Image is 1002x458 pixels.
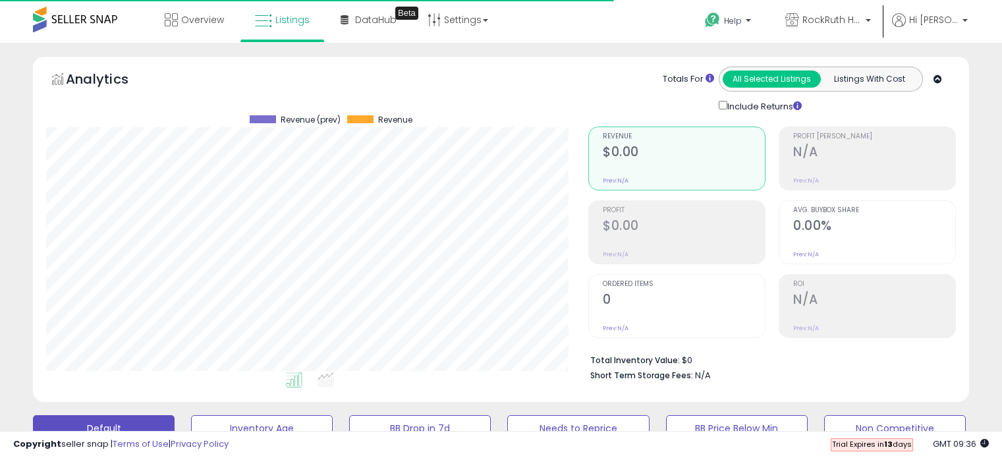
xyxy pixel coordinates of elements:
[909,13,959,26] span: Hi [PERSON_NAME]
[590,351,946,367] li: $0
[395,7,418,20] div: Tooltip anchor
[281,115,341,125] span: Revenue (prev)
[793,144,955,162] h2: N/A
[793,218,955,236] h2: 0.00%
[832,439,912,449] span: Trial Expires in days
[355,13,397,26] span: DataHub
[724,15,742,26] span: Help
[507,415,649,442] button: Needs to Reprice
[13,438,61,450] strong: Copyright
[603,292,765,310] h2: 0
[793,324,819,332] small: Prev: N/A
[695,369,711,382] span: N/A
[793,281,955,288] span: ROI
[793,250,819,258] small: Prev: N/A
[603,324,628,332] small: Prev: N/A
[663,73,714,86] div: Totals For
[275,13,310,26] span: Listings
[378,115,412,125] span: Revenue
[694,2,764,43] a: Help
[933,438,989,450] span: 2025-09-16 09:36 GMT
[603,144,765,162] h2: $0.00
[66,70,154,92] h5: Analytics
[603,177,628,185] small: Prev: N/A
[892,13,968,43] a: Hi [PERSON_NAME]
[793,133,955,140] span: Profit [PERSON_NAME]
[824,415,966,442] button: Non Competitive
[603,218,765,236] h2: $0.00
[820,71,918,88] button: Listings With Cost
[793,292,955,310] h2: N/A
[603,281,765,288] span: Ordered Items
[793,177,819,185] small: Prev: N/A
[802,13,862,26] span: RockRuth HVAC E-Commerce
[13,438,229,451] div: seller snap | |
[603,207,765,214] span: Profit
[709,98,818,113] div: Include Returns
[603,250,628,258] small: Prev: N/A
[33,415,175,442] button: Default
[590,370,693,381] b: Short Term Storage Fees:
[723,71,821,88] button: All Selected Listings
[884,439,893,449] b: 13
[191,415,333,442] button: Inventory Age
[704,12,721,28] i: Get Help
[349,415,491,442] button: BB Drop in 7d
[603,133,765,140] span: Revenue
[666,415,808,442] button: BB Price Below Min
[171,438,229,450] a: Privacy Policy
[793,207,955,214] span: Avg. Buybox Share
[181,13,224,26] span: Overview
[113,438,169,450] a: Terms of Use
[590,355,680,366] b: Total Inventory Value:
